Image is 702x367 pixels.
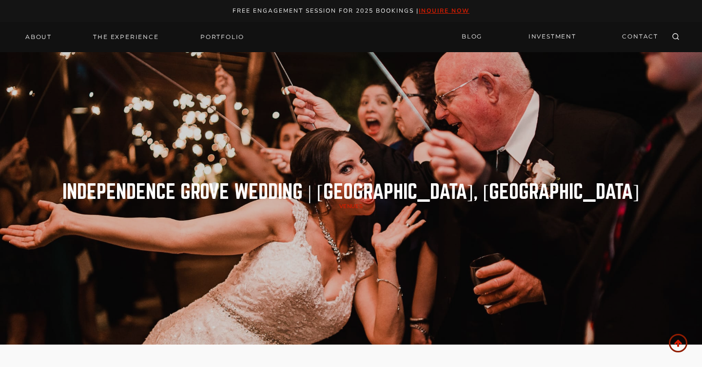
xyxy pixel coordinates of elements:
[419,7,469,15] a: inquire now
[19,30,58,44] a: About
[62,182,639,202] h1: Independence Grove Wedding | [GEOGRAPHIC_DATA], [GEOGRAPHIC_DATA]
[195,30,250,44] a: Portfolio
[87,30,164,44] a: THE EXPERIENCE
[616,28,664,45] a: CONTACT
[456,28,488,45] a: BLOG
[523,28,582,45] a: INVESTMENT
[11,6,692,16] p: Free engagement session for 2025 Bookings |
[669,30,682,44] button: View Search Form
[669,334,687,352] a: Scroll to top
[339,203,363,210] a: Venues
[19,30,250,44] nav: Primary Navigation
[456,28,664,45] nav: Secondary Navigation
[315,25,387,48] img: Logo of Roy Serafin Photo Co., featuring stylized text in white on a light background, representi...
